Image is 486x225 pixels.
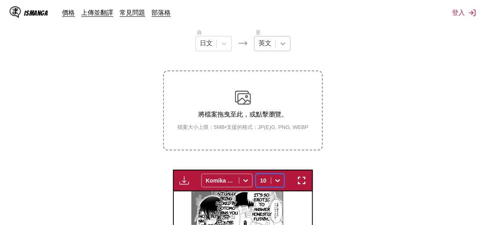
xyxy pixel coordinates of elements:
[468,9,476,17] img: Sign out
[251,191,273,223] p: It's so erotic to answer honestly. Futaba...
[256,30,261,35] label: 至
[197,212,209,225] p: No... Nn♡
[62,8,75,16] a: 價格
[452,8,476,17] button: 登入
[171,124,315,131] small: 檔案大小上限：5MB • 支援的格式：JP(E)G, PNG, WEBP
[24,9,48,17] div: IsManga
[171,110,315,119] p: 將檔案拖曳至此，或點擊瀏覽。
[152,8,171,16] a: 部落格
[82,8,114,16] a: 上傳並翻譯
[179,176,189,185] img: Download translated images
[10,6,62,19] a: IsManga LogoIsManga
[297,176,307,185] img: Enter fullscreen
[197,30,202,35] label: 自
[120,8,145,16] a: 常見問題
[238,38,248,48] img: Languages icon
[10,6,21,18] img: IsManga Logo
